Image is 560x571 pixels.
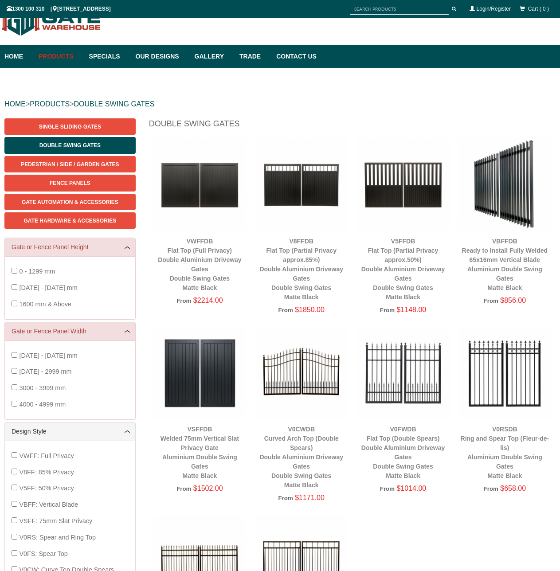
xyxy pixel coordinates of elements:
a: Gallery [190,45,235,68]
a: PRODUCTS [30,100,70,108]
img: V8FFDB - Flat Top (Partial Privacy approx.85%) - Double Aluminium Driveway Gates - Double Swing G... [255,138,348,231]
span: Cart ( 0 ) [528,6,549,12]
span: VSFF: 75mm Slat Privacy [19,517,92,524]
span: $2214.00 [193,297,223,304]
span: Pedestrian / Side / Garden Gates [21,161,119,168]
img: V5FFDB - Flat Top (Partial Privacy approx.50%) - Double Aluminium Driveway Gates - Double Swing G... [356,138,449,231]
a: Specials [85,45,131,68]
img: V0CWDB - Curved Arch Top (Double Spears) - Double Aluminium Driveway Gates - Double Swing Gates -... [255,327,348,419]
span: From [278,307,293,313]
span: $1148.00 [396,306,426,313]
img: VSFFDB - Welded 75mm Vertical Slat Privacy Gate - Aluminium Double Swing Gates - Matte Black - Ga... [153,327,246,419]
a: V5FFDBFlat Top (Partial Privacy approx.50%)Double Aluminium Driveway GatesDouble Swing GatesMatte... [361,238,445,301]
img: VBFFDB - Ready to Install Fully Welded 65x16mm Vertical Blade - Aluminium Double Swing Gates - Ma... [458,138,551,231]
span: VWFF: Full Privacy [19,452,74,459]
a: Gate Hardware & Accessories [4,212,136,229]
img: V0FWDB - Flat Top (Double Spears) - Double Aluminium Driveway Gates - Double Swing Gates - Matte ... [356,327,449,419]
span: Single Sliding Gates [39,124,101,130]
a: Gate or Fence Panel Width [12,327,129,336]
span: Gate Hardware & Accessories [24,218,117,224]
a: Fence Panels [4,175,136,191]
div: > > [4,90,556,118]
span: Double Swing Gates [39,142,101,149]
span: $1014.00 [396,485,426,492]
img: V0RSDB - Ring and Spear Top (Fleur-de-lis) - Aluminium Double Swing Gates - Matte Black - Gate Wa... [458,327,551,419]
a: VWFFDBFlat Top (Full Privacy)Double Aluminium Driveway GatesDouble Swing GatesMatte Black [158,238,242,291]
a: VBFFDBReady to Install Fully Welded 65x16mm Vertical BladeAluminium Double Swing GatesMatte Black [462,238,548,291]
span: V8FF: 85% Privacy [19,469,74,476]
span: From [484,485,498,492]
span: From [176,297,191,304]
a: DOUBLE SWING GATES [74,100,154,108]
a: Design Style [12,427,129,436]
span: Gate Automation & Accessories [22,199,118,205]
h1: Double Swing Gates [149,118,556,134]
span: [DATE] - [DATE] mm [19,284,77,291]
a: Single Sliding Gates [4,118,136,135]
span: 4000 - 4999 mm [19,401,66,408]
a: Products [34,45,85,68]
a: Our Designs [131,45,190,68]
span: From [176,485,191,492]
span: 1300 100 310 | [STREET_ADDRESS] [7,6,111,12]
span: V5FF: 50% Privacy [19,485,74,492]
a: V8FFDBFlat Top (Partial Privacy approx.85%)Double Aluminium Driveway GatesDouble Swing GatesMatte... [259,238,343,301]
span: From [380,307,395,313]
span: From [484,297,498,304]
span: From [278,495,293,501]
a: Double Swing Gates [4,137,136,153]
span: 1600 mm & Above [19,301,71,308]
span: 3000 - 3999 mm [19,384,66,391]
a: V0CWDBCurved Arch Top (Double Spears)Double Aluminium Driveway GatesDouble Swing GatesMatte Black [259,426,343,489]
a: V0RSDBRing and Spear Top (Fleur-de-lis)Aluminium Double Swing GatesMatte Black [461,426,549,479]
a: Contact Us [272,45,317,68]
a: Gate or Fence Panel Height [12,242,129,252]
a: Login/Register [477,6,511,12]
span: $658.00 [500,485,526,492]
a: HOME [4,100,26,108]
a: Trade [235,45,272,68]
span: Fence Panels [50,180,90,186]
input: SEARCH PRODUCTS [350,4,449,15]
a: Gate Automation & Accessories [4,194,136,210]
img: VWFFDB - Flat Top (Full Privacy) - Double Aluminium Driveway Gates - Double Swing Gates - Matte B... [153,138,246,231]
span: VBFF: Vertical Blade [19,501,78,508]
a: VSFFDBWelded 75mm Vertical Slat Privacy GateAluminium Double Swing GatesMatte Black [161,426,239,479]
span: V0FS: Spear Top [19,550,67,557]
span: $1502.00 [193,485,223,492]
span: [DATE] - 2999 mm [19,368,71,375]
a: Pedestrian / Side / Garden Gates [4,156,136,172]
span: $1850.00 [295,306,325,313]
span: From [380,485,395,492]
span: V0RS: Spear and Ring Top [19,534,96,541]
a: Home [4,45,34,68]
span: $856.00 [500,297,526,304]
a: V0FWDBFlat Top (Double Spears)Double Aluminium Driveway GatesDouble Swing GatesMatte Black [361,426,445,479]
span: [DATE] - [DATE] mm [19,352,77,359]
span: $1171.00 [295,494,325,501]
span: 0 - 1299 mm [19,268,55,275]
